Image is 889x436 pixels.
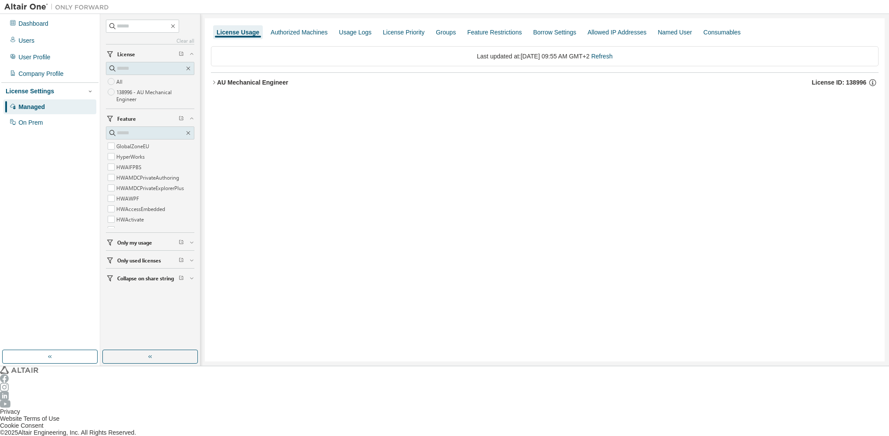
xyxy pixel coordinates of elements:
[116,172,181,183] label: HWAMDCPrivateAuthoring
[587,29,646,36] div: Allowed IP Addresses
[106,44,194,64] button: License
[18,54,50,61] div: User Profile
[217,29,259,36] div: License Usage
[211,73,879,92] button: AU Mechanical EngineerLicense ID: 138996
[217,79,288,86] div: AU Mechanical Engineer
[533,29,576,36] div: Borrow Settings
[271,29,328,36] div: Authorized Machines
[117,275,174,282] span: Collapse on share string
[106,269,194,288] button: Collapse on share string
[658,29,692,36] div: Named User
[179,115,184,122] span: Clear filter
[116,141,151,151] label: GlobalZoneEU
[106,37,194,44] a: Clear all
[179,51,184,58] span: Clear filter
[116,225,145,235] label: HWAcufwh
[116,76,124,87] label: All
[703,29,741,36] div: Consumables
[18,119,43,126] div: On Prem
[18,20,48,27] div: Dashboard
[116,214,146,225] label: HWActivate
[179,275,184,282] span: Clear filter
[339,29,372,36] div: Usage Logs
[179,257,184,264] span: Clear filter
[117,239,152,246] span: Only my usage
[116,87,194,104] label: 138996 - AU Mechanical Engineer
[116,162,143,172] label: HWAIFPBS
[812,79,866,86] span: License ID: 138996
[116,204,167,214] label: HWAccessEmbedded
[116,193,141,204] label: HWAWPF
[116,183,186,193] label: HWAMDCPrivateExplorerPlus
[106,233,194,252] button: Only my usage
[18,103,45,110] div: Managed
[591,53,613,60] a: Refresh
[117,115,136,122] span: Feature
[383,29,425,36] div: License Priority
[106,251,194,270] button: Only used licenses
[18,70,64,77] div: Company Profile
[436,29,456,36] div: Groups
[117,51,135,58] span: License
[117,257,161,264] span: Only used licenses
[116,151,146,162] label: HyperWorks
[211,46,879,66] div: Last updated at: [DATE] 09:55 AM GMT+2
[106,109,194,128] button: Feature
[4,3,113,11] img: Altair One
[6,88,54,95] div: License Settings
[467,29,522,36] div: Feature Restrictions
[18,37,34,44] div: Users
[179,239,184,246] span: Clear filter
